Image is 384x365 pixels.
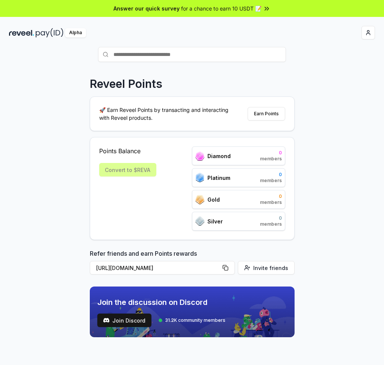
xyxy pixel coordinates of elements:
[195,151,204,161] img: ranks_icon
[9,28,34,38] img: reveel_dark
[207,196,220,204] span: Gold
[99,106,234,122] p: 🚀 Earn Reveel Points by transacting and interacting with Reveel products.
[165,317,225,323] span: 31.2K community members
[260,156,282,162] span: members
[260,221,282,227] span: members
[260,199,282,205] span: members
[103,317,109,323] img: test
[260,150,282,156] span: 0
[90,77,162,90] p: Reveel Points
[113,5,180,12] span: Answer our quick survey
[248,107,285,121] button: Earn Points
[97,297,225,308] span: Join the discussion on Discord
[112,317,145,324] span: Join Discord
[207,152,231,160] span: Diamond
[195,195,204,204] img: ranks_icon
[207,174,230,182] span: Platinum
[207,217,223,225] span: Silver
[195,173,204,182] img: ranks_icon
[36,28,63,38] img: pay_id
[260,172,282,178] span: 0
[97,314,151,327] a: testJoin Discord
[253,264,288,272] span: Invite friends
[260,178,282,184] span: members
[90,249,295,278] div: Refer friends and earn Points rewards
[65,28,86,38] div: Alpha
[90,261,235,275] button: [URL][DOMAIN_NAME]
[181,5,262,12] span: for a chance to earn 10 USDT 📝
[99,146,156,155] span: Points Balance
[97,314,151,327] button: Join Discord
[260,193,282,199] span: 0
[90,287,295,337] img: discord_banner
[195,216,204,226] img: ranks_icon
[238,261,295,275] button: Invite friends
[260,215,282,221] span: 0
